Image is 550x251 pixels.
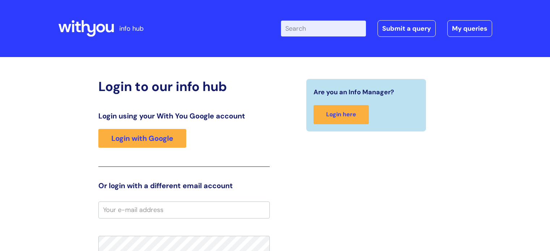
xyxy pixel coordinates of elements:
[98,129,186,148] a: Login with Google
[98,202,270,218] input: Your e-mail address
[447,20,492,37] a: My queries
[378,20,436,37] a: Submit a query
[119,23,144,34] p: info hub
[98,112,270,120] h3: Login using your With You Google account
[281,21,366,36] input: Search
[98,79,270,94] h2: Login to our info hub
[314,105,369,124] a: Login here
[314,86,394,98] span: Are you an Info Manager?
[98,181,270,190] h3: Or login with a different email account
